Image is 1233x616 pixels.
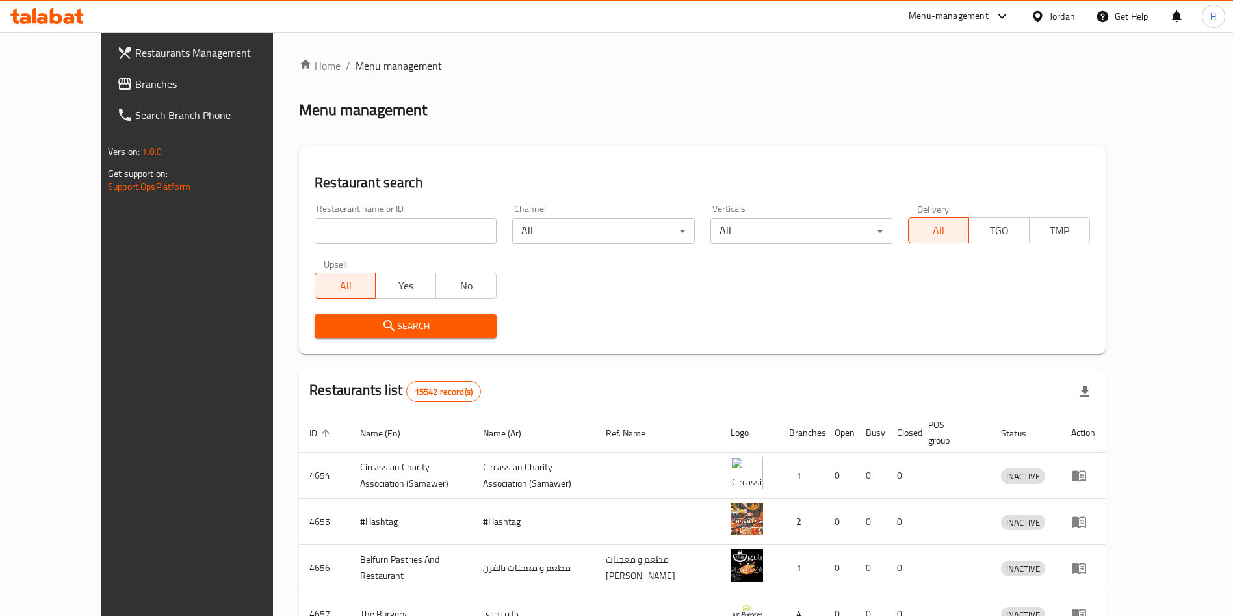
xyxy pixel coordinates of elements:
[1071,514,1095,529] div: Menu
[1001,515,1045,530] div: INACTIVE
[887,499,918,545] td: 0
[887,453,918,499] td: 0
[299,453,350,499] td: 4654
[1061,413,1106,453] th: Action
[315,173,1090,193] h2: Restaurant search
[1050,9,1075,23] div: Jordan
[710,218,892,244] div: All
[381,276,431,295] span: Yes
[855,413,887,453] th: Busy
[441,276,491,295] span: No
[350,453,473,499] td: ​Circassian ​Charity ​Association​ (Samawer)
[824,499,855,545] td: 0
[779,545,824,591] td: 1
[315,218,497,244] input: Search for restaurant name or ID..
[1035,221,1085,240] span: TMP
[779,413,824,453] th: Branches
[887,413,918,453] th: Closed
[917,204,950,213] label: Delivery
[435,273,497,299] button: No
[356,58,442,74] span: Menu management
[360,425,417,441] span: Name (En)
[1069,376,1100,407] div: Export file
[824,413,855,453] th: Open
[135,76,297,92] span: Branches
[135,107,297,123] span: Search Branch Phone
[107,100,307,131] a: Search Branch Phone
[473,499,595,545] td: #Hashtag
[473,453,595,499] td: ​Circassian ​Charity ​Association​ (Samawer)
[299,58,341,74] a: Home
[731,457,763,489] img: ​Circassian ​Charity ​Association​ (Samawer)
[299,100,427,120] h2: Menu management
[108,165,168,182] span: Get support on:
[315,314,497,338] button: Search
[908,217,969,243] button: All
[1001,469,1045,484] span: INACTIVE
[824,545,855,591] td: 0
[855,545,887,591] td: 0
[855,453,887,499] td: 0
[968,217,1030,243] button: TGO
[1210,9,1216,23] span: H
[107,68,307,100] a: Branches
[324,260,348,269] label: Upsell
[350,545,473,591] td: Belfurn Pastries And Restaurant
[779,499,824,545] td: 2
[1001,561,1045,576] span: INACTIVE
[824,453,855,499] td: 0
[1001,561,1045,576] div: INACTIVE
[483,425,538,441] span: Name (Ar)
[928,417,975,448] span: POS group
[720,413,779,453] th: Logo
[1071,560,1095,576] div: Menu
[1001,515,1045,530] span: INACTIVE
[320,276,370,295] span: All
[887,545,918,591] td: 0
[595,545,720,591] td: مطعم و معجنات [PERSON_NAME]
[309,381,481,402] h2: Restaurants list
[512,218,694,244] div: All
[108,178,190,195] a: Support.OpsPlatform
[731,503,763,535] img: #Hashtag
[1001,468,1045,484] div: INACTIVE
[375,273,436,299] button: Yes
[914,221,964,240] span: All
[473,545,595,591] td: مطعم و معجنات بالفرن
[315,273,376,299] button: All
[325,318,486,334] span: Search
[1001,425,1043,441] span: Status
[299,499,350,545] td: 4655
[108,143,140,160] span: Version:
[350,499,473,545] td: #Hashtag
[299,545,350,591] td: 4656
[346,58,350,74] li: /
[606,425,662,441] span: Ref. Name
[855,499,887,545] td: 0
[909,8,989,24] div: Menu-management
[309,425,334,441] span: ID
[107,37,307,68] a: Restaurants Management
[974,221,1024,240] span: TGO
[779,453,824,499] td: 1
[142,143,162,160] span: 1.0.0
[135,45,297,60] span: Restaurants Management
[407,386,480,398] span: 15542 record(s)
[1071,468,1095,483] div: Menu
[1029,217,1090,243] button: TMP
[731,549,763,582] img: Belfurn Pastries And Restaurant
[299,58,1106,74] nav: breadcrumb
[406,381,481,402] div: Total records count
